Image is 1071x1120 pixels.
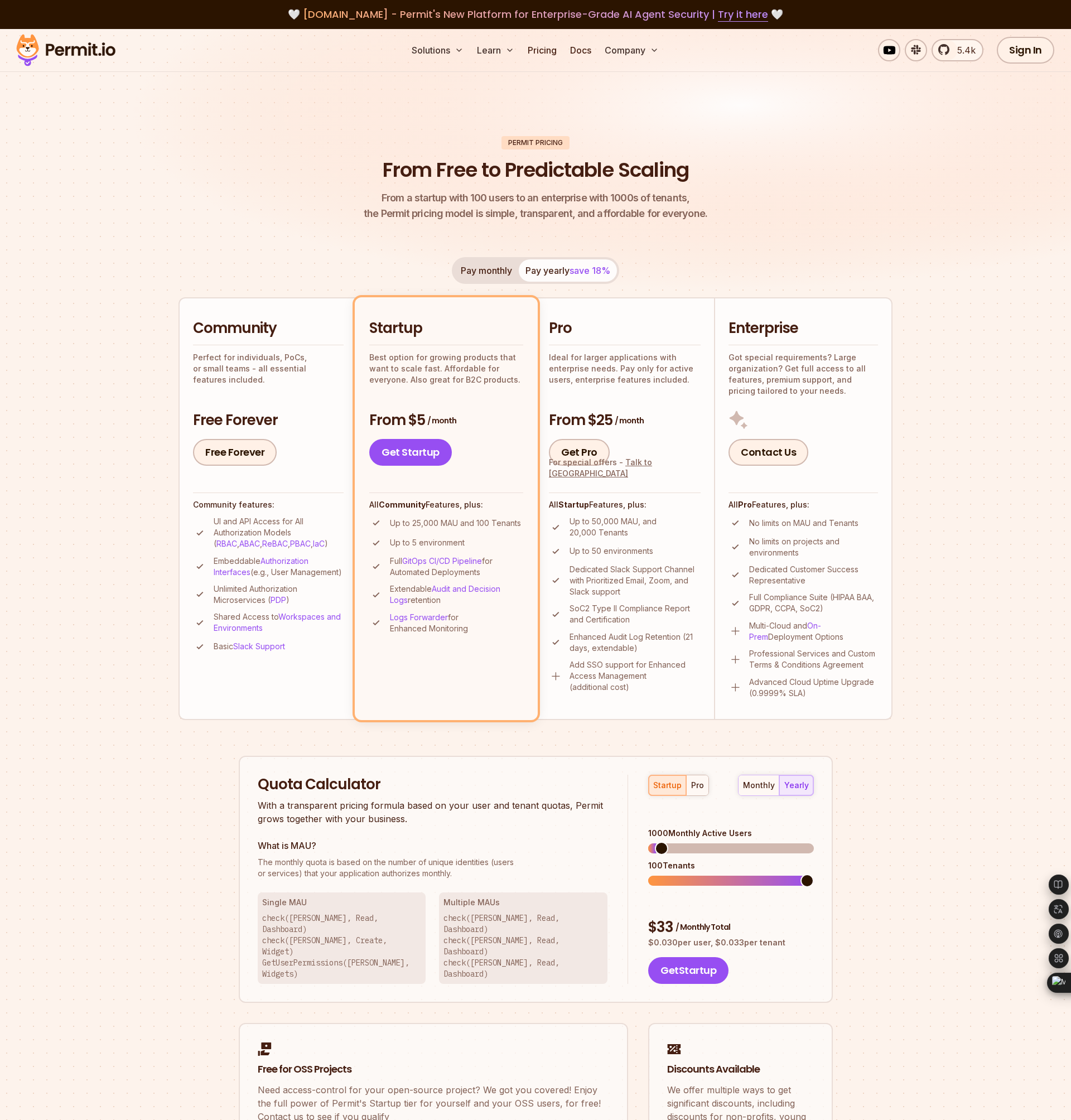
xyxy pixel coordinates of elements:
[648,957,729,984] button: GetStartup
[193,411,344,431] h3: Free Forever
[233,641,285,651] a: Slack Support
[729,499,878,510] h4: All Features, plus:
[549,352,701,385] p: Ideal for larger applications with enterprise needs. Pay only for active users, enterprise featur...
[193,439,277,466] a: Free Forever
[454,259,519,282] button: Pay monthly
[271,595,286,605] a: PDP
[427,415,456,426] span: / month
[390,537,465,548] p: Up to 5 environment
[558,500,589,509] strong: Startup
[262,897,422,908] h3: Single MAU
[216,539,237,548] a: RBAC
[566,39,596,61] a: Docs
[549,499,701,510] h4: All Features, plus:
[648,860,813,871] div: 100 Tenants
[570,631,701,654] p: Enhanced Audit Log Retention (21 days, extendable)
[383,156,689,184] h1: From Free to Predictable Scaling
[193,352,344,385] p: Perfect for individuals, PoCs, or small teams - all essential features included.
[570,516,701,538] p: Up to 50,000 MAU, and 20,000 Tenants
[443,913,603,979] p: check([PERSON_NAME], Read, Dashboard) check([PERSON_NAME], Read, Dashboard) check([PERSON_NAME], ...
[214,583,344,606] p: Unlimited Authorization Microservices ( )
[749,620,878,643] p: Multi-Cloud and Deployment Options
[262,539,288,548] a: ReBAC
[390,518,521,529] p: Up to 25,000 MAU and 100 Tenants
[676,921,730,933] span: / Monthly Total
[549,457,701,479] div: For special offers -
[11,31,120,69] img: Permit logo
[303,7,768,21] span: [DOMAIN_NAME] - Permit's New Platform for Enterprise-Grade AI Agent Security |
[214,516,344,549] p: UI and API Access for All Authorization Models ( , , , , )
[738,500,752,509] strong: Pro
[369,499,523,510] h4: All Features, plus:
[313,539,325,548] a: IaC
[258,775,608,795] h2: Quota Calculator
[648,918,813,938] div: $ 33
[262,913,422,979] p: check([PERSON_NAME], Read, Dashboard) check([PERSON_NAME], Create, Widget) GetUserPermissions([PE...
[523,39,561,61] a: Pricing
[258,1063,609,1076] h2: Free for OSS Projects
[729,318,878,339] h2: Enterprise
[691,780,704,791] div: pro
[214,556,344,578] p: Embeddable (e.g., User Management)
[193,499,344,510] h4: Community features:
[193,318,344,339] h2: Community
[390,556,523,578] p: Full for Automated Deployments
[214,611,344,634] p: Shared Access to
[667,1063,814,1076] h2: Discounts Available
[951,44,976,57] span: 5.4k
[549,411,701,431] h3: From $25
[443,897,603,908] h3: Multiple MAUs
[258,857,608,879] p: or services) that your application authorizes monthly.
[997,37,1054,64] a: Sign In
[549,318,701,339] h2: Pro
[364,190,707,206] span: From a startup with 100 users to an enterprise with 1000s of tenants,
[369,318,523,339] h2: Startup
[570,659,701,693] p: Add SSO support for Enhanced Access Management (additional cost)
[749,536,878,558] p: No limits on projects and environments
[549,439,610,466] a: Get Pro
[570,545,653,557] p: Up to 50 environments
[369,411,523,431] h3: From $5
[472,39,519,61] button: Learn
[501,136,570,149] div: Permit Pricing
[402,556,482,566] a: GitOps CI/CD Pipeline
[258,799,608,825] p: With a transparent pricing formula based on your user and tenant quotas, Permit grows together wi...
[570,603,701,625] p: SoC2 Type II Compliance Report and Certification
[214,641,285,652] p: Basic
[749,518,858,529] p: No limits on MAU and Tenants
[369,439,452,466] a: Get Startup
[743,780,775,791] div: monthly
[258,839,608,852] h3: What is MAU?
[290,539,311,548] a: PBAC
[648,828,813,839] div: 1000 Monthly Active Users
[600,39,663,61] button: Company
[214,556,308,577] a: Authorization Interfaces
[390,612,448,622] a: Logs Forwarder
[570,564,701,597] p: Dedicated Slack Support Channel with Prioritized Email, Zoom, and Slack support
[615,415,644,426] span: / month
[390,583,523,606] p: Extendable retention
[718,7,768,22] a: Try it here
[749,564,878,586] p: Dedicated Customer Success Representative
[379,500,426,509] strong: Community
[239,539,260,548] a: ABAC
[407,39,468,61] button: Solutions
[749,677,878,699] p: Advanced Cloud Uptime Upgrade (0.9999% SLA)
[749,621,821,641] a: On-Prem
[749,592,878,614] p: Full Compliance Suite (HIPAA BAA, GDPR, CCPA, SoC2)
[729,352,878,397] p: Got special requirements? Large organization? Get full access to all features, premium support, a...
[749,648,878,670] p: Professional Services and Custom Terms & Conditions Agreement
[369,352,523,385] p: Best option for growing products that want to scale fast. Affordable for everyone. Also great for...
[390,584,500,605] a: Audit and Decision Logs
[27,7,1044,22] div: 🤍 🤍
[648,937,813,948] p: $ 0.030 per user, $ 0.033 per tenant
[390,612,523,634] p: for Enhanced Monitoring
[258,857,608,868] span: The monthly quota is based on the number of unique identities (users
[729,439,808,466] a: Contact Us
[932,39,983,61] a: 5.4k
[364,190,707,221] p: the Permit pricing model is simple, transparent, and affordable for everyone.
